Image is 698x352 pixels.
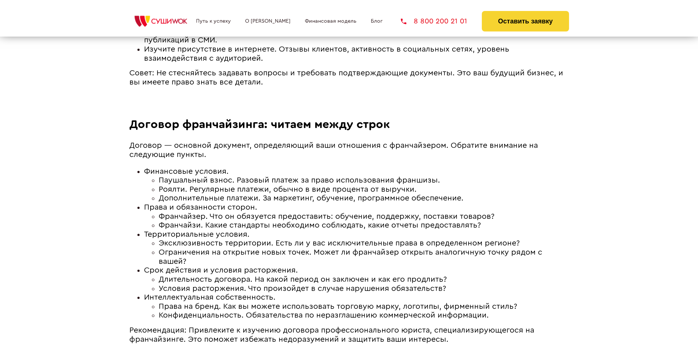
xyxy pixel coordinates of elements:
[414,18,467,25] span: 8 800 200 21 01
[129,326,534,343] span: Рекомендация: Привлеките к изучению договора профессионального юриста, специализирующегося на фра...
[159,285,446,292] span: Условия расторжения. Что произойдет в случае нарушения обязательств?
[159,221,481,229] span: Франчайзи. Какие стандарты необходимо соблюдать, какие отчеты предоставлять?
[144,203,257,211] span: Права и обязанности сторон.
[159,248,542,265] span: Ограничения на открытие новых точек. Может ли франчайзер открыть аналогичную точку рядом с вашей?
[159,186,417,193] span: Роялти. Регулярные платежи, обычно в виде процента от выручки.
[482,11,569,31] button: Оставить заявку
[159,276,447,283] span: Длительность договора. На какой период он заключен и как его продлить?
[305,18,357,24] a: Финансовая модель
[144,168,229,175] span: Финансовые условия.
[371,18,383,24] a: Блог
[129,119,390,130] span: Договор франчайзинга: читаем между строк
[159,194,464,202] span: Дополнительные платежи. За маркетинг, обучение, программное обеспечение.
[401,18,467,25] a: 8 800 200 21 01
[159,176,440,184] span: Паушальный взнос. Разовый платеж за право использования франшизы.
[144,45,509,62] span: Изучите присутствие в интернете. Отзывы клиентов, активность в социальных сетях, уровень взаимоде...
[159,213,495,220] span: Франчайзер. Что он обязуется предоставить: обучение, поддержку, поставки товаров?
[129,69,563,86] span: Совет: Не стесняйтесь задавать вопросы и требовать подтверждающие документы. Это ваш будущий бизн...
[129,142,538,158] span: Договор — основной документ, определяющий ваши отношения с франчайзером. Обратите внимание на сле...
[245,18,291,24] a: О [PERSON_NAME]
[159,303,517,310] span: Права на бренд. Как вы можете использовать торговую марку, логотипы, фирменный стиль?
[144,231,250,238] span: Территориальные условия.
[144,266,298,274] span: Срок действия и условия расторжения.
[159,311,489,319] span: Конфиденциальность. Обязательства по неразглашению коммерческой информации.
[196,18,231,24] a: Путь к успеху
[159,239,520,247] span: Эксклюзивность территории. Есть ли у вас исключительные права в определенном регионе?
[144,293,276,301] span: Интеллектуальная собственность.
